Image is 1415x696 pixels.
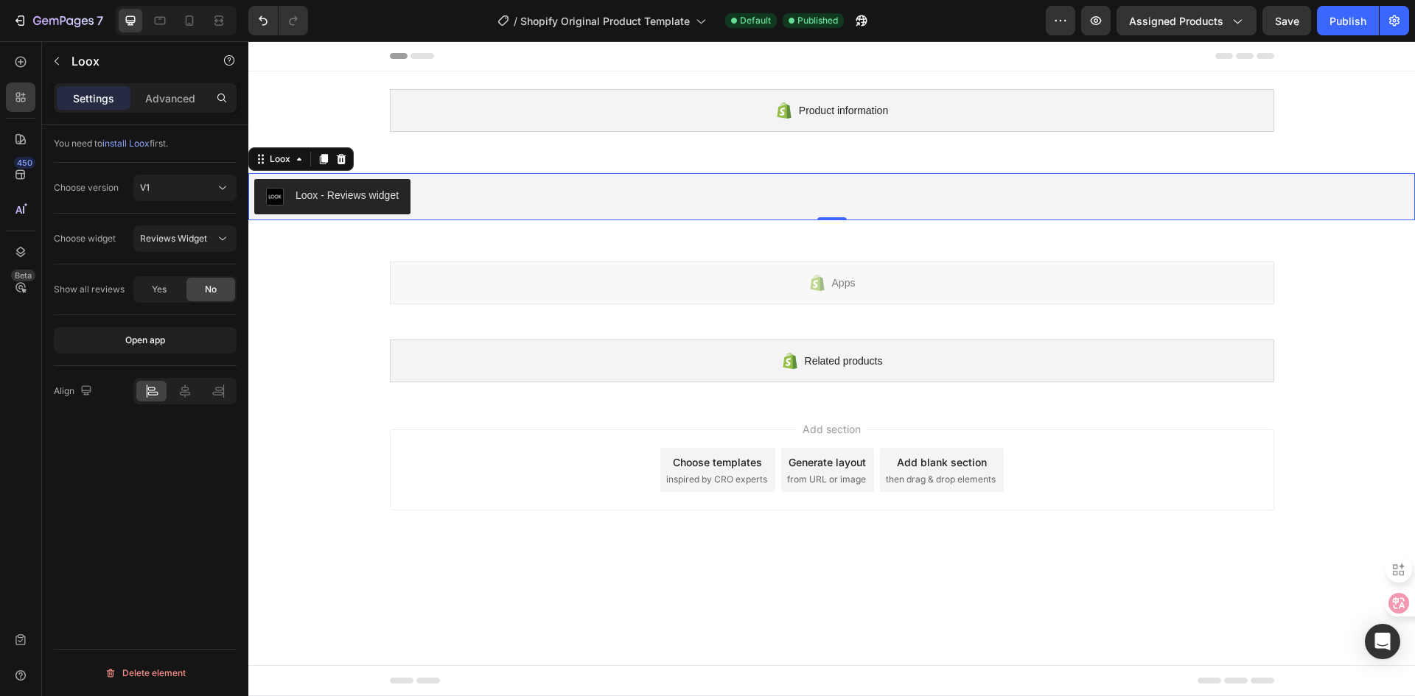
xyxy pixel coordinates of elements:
[54,137,237,150] div: You need to first.
[54,327,237,354] button: Open app
[145,91,195,106] p: Advanced
[14,157,35,169] div: 450
[54,382,95,401] div: Align
[18,111,45,124] div: Loox
[548,380,618,396] span: Add section
[105,664,186,682] div: Delete element
[140,233,207,244] span: Reviews Widget
[1117,6,1257,35] button: Assigned Products
[551,60,640,78] span: Product information
[133,175,237,201] button: V1
[205,283,217,296] span: No
[54,232,116,245] div: Choose widget
[248,6,308,35] div: Undo/Redo
[520,13,690,29] span: Shopify Original Product Template
[1365,624,1400,659] div: Open Intercom Messenger
[1275,15,1299,27] span: Save
[584,233,607,250] span: Apps
[6,138,162,173] button: Loox - Reviews widget
[424,413,514,429] div: Choose templates
[125,334,165,347] div: Open app
[1129,13,1223,29] span: Assigned Products
[6,6,110,35] button: 7
[248,41,1415,696] iframe: Design area
[140,182,150,193] span: V1
[11,270,35,281] div: Beta
[556,311,635,328] span: Related products
[418,432,519,445] span: inspired by CRO experts
[97,12,103,29] p: 7
[514,13,517,29] span: /
[133,225,237,252] button: Reviews Widget
[18,147,35,164] img: loox.png
[54,661,237,685] button: Delete element
[1330,13,1366,29] div: Publish
[740,14,771,27] span: Default
[54,283,125,296] div: Show all reviews
[73,91,114,106] p: Settings
[649,413,738,429] div: Add blank section
[102,138,150,149] span: install Loox
[540,413,618,429] div: Generate layout
[47,147,150,162] div: Loox - Reviews widget
[637,432,747,445] span: then drag & drop elements
[54,181,119,194] div: Choose version
[797,14,838,27] span: Published
[1317,6,1379,35] button: Publish
[71,52,197,70] p: Loox
[539,432,618,445] span: from URL or image
[152,283,167,296] span: Yes
[1262,6,1311,35] button: Save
